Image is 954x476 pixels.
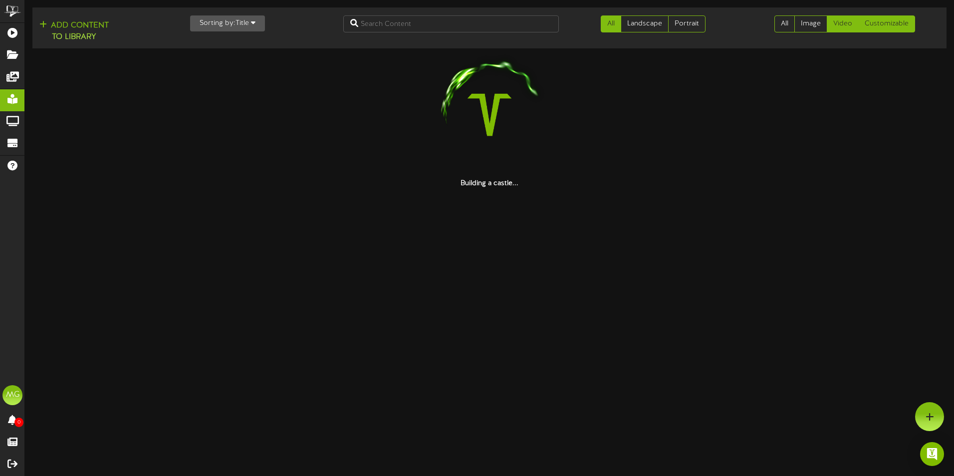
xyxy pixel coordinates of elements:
a: Customizable [858,15,915,32]
a: Landscape [621,15,669,32]
div: Open Intercom Messenger [920,442,944,466]
a: Video [827,15,859,32]
button: Add Contentto Library [36,19,112,43]
button: Sorting by:Title [190,15,265,31]
a: Image [794,15,827,32]
strong: Building a castle... [461,180,518,187]
span: 0 [14,418,23,427]
img: loading-spinner-1.png [426,51,553,179]
a: Portrait [668,15,706,32]
input: Search Content [343,15,559,32]
div: MG [2,385,22,405]
a: All [774,15,795,32]
a: All [601,15,621,32]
